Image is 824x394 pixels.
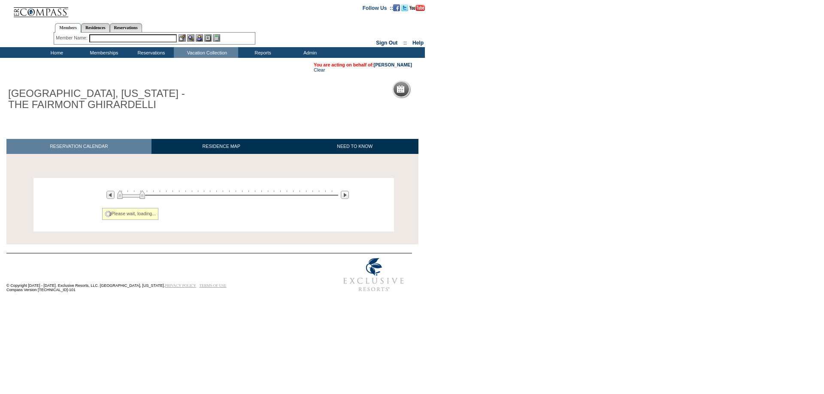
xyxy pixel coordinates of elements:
h1: [GEOGRAPHIC_DATA], [US_STATE] - THE FAIRMONT GHIRARDELLI [6,86,199,112]
a: PRIVACY POLICY [165,283,196,288]
img: b_edit.gif [179,34,186,42]
td: Reservations [127,47,174,58]
a: Become our fan on Facebook [393,5,400,10]
img: b_calculator.gif [213,34,220,42]
div: Please wait, loading... [102,208,159,220]
a: Reservations [110,23,142,32]
img: Exclusive Resorts [335,253,412,296]
td: Reports [238,47,285,58]
img: Become our fan on Facebook [393,4,400,11]
a: Sign Out [376,40,397,46]
a: NEED TO KNOW [291,139,418,154]
td: Memberships [79,47,127,58]
a: Follow us on Twitter [401,5,408,10]
a: Clear [314,67,325,72]
img: Reservations [204,34,212,42]
td: © Copyright [DATE] - [DATE]. Exclusive Resorts, LLC. [GEOGRAPHIC_DATA], [US_STATE]. Compass Versi... [6,254,307,297]
img: Subscribe to our YouTube Channel [409,5,425,11]
a: RESIDENCE MAP [151,139,291,154]
span: You are acting on behalf of: [314,62,412,67]
img: Previous [106,191,115,199]
td: Follow Us :: [363,4,393,11]
a: TERMS OF USE [200,283,227,288]
h5: Reservation Calendar [408,87,473,92]
a: Help [412,40,424,46]
a: Subscribe to our YouTube Channel [409,5,425,10]
td: Vacation Collection [174,47,238,58]
img: View [187,34,194,42]
a: Residences [81,23,110,32]
div: Member Name: [56,34,89,42]
img: Impersonate [196,34,203,42]
img: Follow us on Twitter [401,4,408,11]
td: Home [32,47,79,58]
img: spinner2.gif [105,211,112,217]
a: Members [55,23,81,33]
a: RESERVATION CALENDAR [6,139,151,154]
a: [PERSON_NAME] [374,62,412,67]
span: :: [403,40,407,46]
td: Admin [285,47,333,58]
img: Next [341,191,349,199]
